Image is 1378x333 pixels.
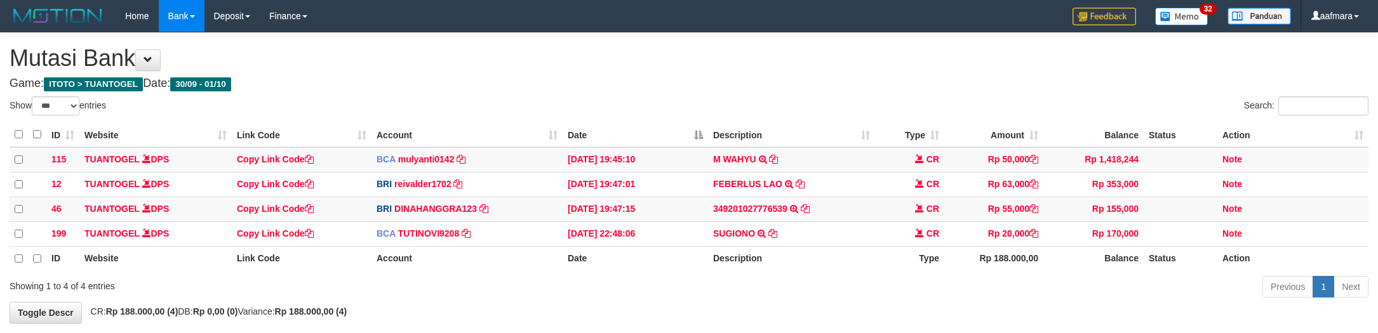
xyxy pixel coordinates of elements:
[237,154,314,164] a: Copy Link Code
[237,204,314,214] a: Copy Link Code
[1313,276,1334,297] a: 1
[84,179,140,189] a: TUANTOGEL
[1043,147,1144,173] td: Rp 1,418,244
[51,228,66,238] span: 199
[563,197,708,221] td: [DATE] 19:47:15
[51,204,62,214] span: 46
[84,154,140,164] a: TUANTOGEL
[1029,154,1038,164] a: Copy Rp 50,000 to clipboard
[1222,179,1242,189] a: Note
[1262,276,1313,297] a: Previous
[1222,204,1242,214] a: Note
[1217,122,1368,147] th: Action: activate to sort column ascending
[875,246,944,271] th: Type
[462,228,471,238] a: Copy TUTINOVI9208 to clipboard
[10,6,106,25] img: MOTION_logo.png
[944,221,1043,246] td: Rp 20,000
[1144,122,1217,147] th: Status
[1043,197,1144,221] td: Rp 155,000
[10,302,82,323] a: Toggle Descr
[84,228,140,238] a: TUANTOGEL
[232,246,371,271] th: Link Code
[394,179,452,189] a: reivalder1702
[1029,204,1038,214] a: Copy Rp 55,000 to clipboard
[79,246,232,271] th: Website
[944,147,1043,173] td: Rp 50,000
[563,122,708,147] th: Date: activate to sort column descending
[79,172,232,197] td: DPS
[944,197,1043,221] td: Rp 55,000
[398,228,459,238] a: TUTINOVI9208
[1155,8,1208,25] img: Button%20Memo.svg
[875,122,944,147] th: Type: activate to sort column ascending
[46,122,79,147] th: ID: activate to sort column ascending
[1244,96,1368,115] label: Search:
[10,96,106,115] label: Show entries
[377,179,392,189] span: BRI
[44,77,143,91] span: ITOTO > TUANTOGEL
[10,77,1368,90] h4: Game: Date:
[944,122,1043,147] th: Amount: activate to sort column ascending
[713,154,756,164] a: M WAHYU
[79,122,232,147] th: Website: activate to sort column ascending
[944,246,1043,271] th: Rp 188.000,00
[84,306,347,317] span: CR: DB: Variance:
[79,147,232,173] td: DPS
[1043,172,1144,197] td: Rp 353,000
[377,154,396,164] span: BCA
[1043,122,1144,147] th: Balance
[563,147,708,173] td: [DATE] 19:45:10
[46,246,79,271] th: ID
[1200,3,1217,15] span: 32
[457,154,465,164] a: Copy mulyanti0142 to clipboard
[79,197,232,221] td: DPS
[79,221,232,246] td: DPS
[170,77,231,91] span: 30/09 - 01/10
[708,246,875,271] th: Description
[10,275,565,292] div: Showing 1 to 4 of 4 entries
[371,122,563,147] th: Account: activate to sort column ascending
[1043,246,1144,271] th: Balance
[563,172,708,197] td: [DATE] 19:47:01
[926,179,939,189] span: CR
[32,96,79,115] select: Showentries
[398,154,455,164] a: mulyanti0142
[394,204,477,214] a: DINAHANGGRA123
[275,306,347,317] strong: Rp 188.000,00 (4)
[51,154,66,164] span: 115
[1278,96,1368,115] input: Search:
[1029,179,1038,189] a: Copy Rp 63,000 to clipboard
[713,179,782,189] a: FEBERLUS LAO
[713,228,755,238] a: SUGIONO
[1222,228,1242,238] a: Note
[232,122,371,147] th: Link Code: activate to sort column ascending
[768,228,777,238] a: Copy SUGIONO to clipboard
[1073,8,1136,25] img: Feedback.jpg
[377,204,392,214] span: BRI
[563,246,708,271] th: Date
[479,204,488,214] a: Copy DINAHANGGRA123 to clipboard
[51,179,62,189] span: 12
[926,204,939,214] span: CR
[769,154,778,164] a: Copy M WAHYU to clipboard
[708,122,875,147] th: Description: activate to sort column ascending
[713,204,787,214] a: 349201027776539
[193,306,238,317] strong: Rp 0,00 (0)
[944,172,1043,197] td: Rp 63,000
[563,221,708,246] td: [DATE] 22:48:06
[926,154,939,164] span: CR
[237,228,314,238] a: Copy Link Code
[926,228,939,238] span: CR
[1227,8,1291,25] img: panduan.png
[371,246,563,271] th: Account
[801,204,810,214] a: Copy 349201027776539 to clipboard
[237,179,314,189] a: Copy Link Code
[1222,154,1242,164] a: Note
[106,306,178,317] strong: Rp 188.000,00 (4)
[1334,276,1368,297] a: Next
[1217,246,1368,271] th: Action
[1043,221,1144,246] td: Rp 170,000
[84,204,140,214] a: TUANTOGEL
[377,228,396,238] span: BCA
[10,46,1368,71] h1: Mutasi Bank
